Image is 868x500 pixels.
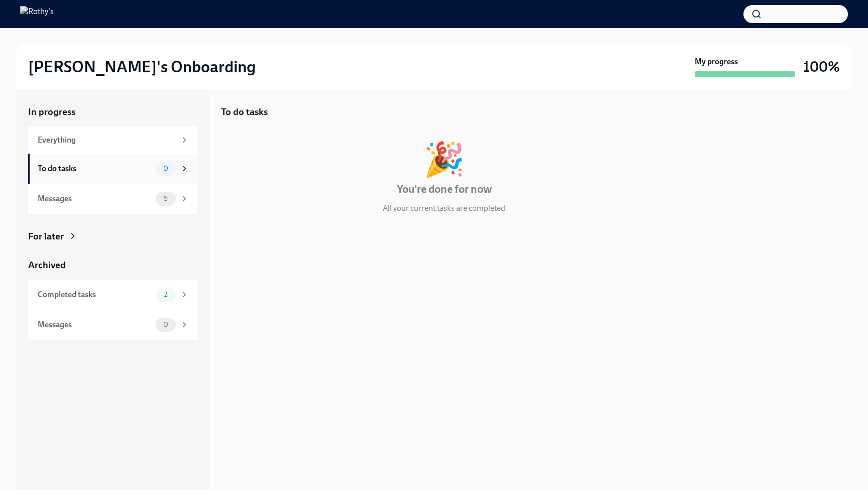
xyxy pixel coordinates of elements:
[28,310,197,340] a: Messages0
[38,193,152,204] div: Messages
[28,184,197,214] a: Messages6
[28,280,197,310] a: Completed tasks2
[28,259,197,272] a: Archived
[38,135,176,146] div: Everything
[397,182,492,197] h4: You're done for now
[28,105,197,118] a: In progress
[157,321,174,328] span: 0
[38,289,152,300] div: Completed tasks
[38,163,152,174] div: To do tasks
[157,165,174,172] span: 0
[28,127,197,154] a: Everything
[28,154,197,184] a: To do tasks0
[158,291,173,298] span: 2
[157,195,174,202] span: 6
[38,319,152,330] div: Messages
[20,6,54,22] img: Rothy's
[28,57,256,77] h2: [PERSON_NAME]'s Onboarding
[383,203,505,214] p: All your current tasks are completed
[221,105,268,118] h5: To do tasks
[695,56,738,67] strong: My progress
[803,58,840,76] h3: 100%
[28,230,64,243] div: For later
[423,143,465,176] div: 🎉
[28,230,197,243] a: For later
